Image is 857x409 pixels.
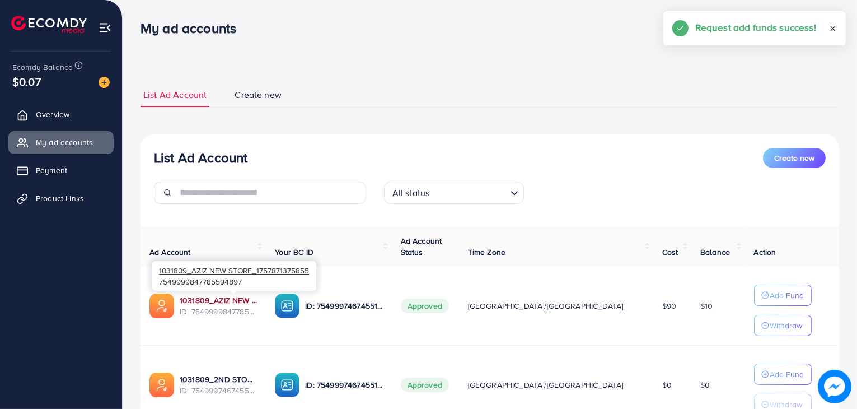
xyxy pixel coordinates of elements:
span: Payment [36,165,67,176]
img: ic-ba-acc.ded83a64.svg [275,373,299,397]
span: $90 [662,300,676,312]
a: Payment [8,159,114,182]
span: ID: 7549999847785594897 [180,306,257,317]
img: ic-ads-acc.e4c84228.svg [149,373,174,397]
span: Balance [700,247,730,258]
span: ID: 7549997467455242247 [180,385,257,396]
span: Product Links [36,193,84,204]
button: Withdraw [754,315,812,336]
span: Action [754,247,776,258]
span: Create new [235,89,282,101]
span: My ad accounts [36,137,93,148]
span: $10 [700,300,713,312]
p: Withdraw [770,319,803,332]
span: Approved [401,299,449,313]
span: Your BC ID [275,247,313,258]
img: menu [99,21,111,34]
span: Ad Account Status [401,235,442,258]
img: ic-ba-acc.ded83a64.svg [275,294,299,318]
p: Add Fund [770,368,804,381]
a: 1031809_2ND STORE_1757871413539 [180,374,257,385]
img: image [99,77,110,88]
span: Create new [774,152,814,164]
span: [GEOGRAPHIC_DATA]/[GEOGRAPHIC_DATA] [468,379,624,391]
span: Time Zone [468,247,505,258]
p: Add Fund [770,289,804,302]
span: Cost [662,247,678,258]
img: logo [11,16,87,33]
p: ID: 7549997467455111175 [305,378,382,392]
h3: List Ad Account [154,150,247,166]
span: [GEOGRAPHIC_DATA]/[GEOGRAPHIC_DATA] [468,300,624,312]
a: My ad accounts [8,131,114,154]
span: All status [390,185,432,201]
p: ID: 7549997467455111175 [305,299,382,313]
img: ic-ads-acc.e4c84228.svg [149,294,174,318]
a: Product Links [8,187,114,210]
button: Add Fund [754,364,812,385]
button: Add Fund [754,285,812,306]
h5: Request add funds success! [695,20,816,35]
span: $0.07 [10,68,43,95]
span: Overview [36,109,69,120]
a: Overview [8,103,114,126]
span: $0 [700,379,710,391]
span: $0 [662,379,672,391]
span: 1031809_AZIZ NEW STORE_1757871375855 [159,265,309,276]
span: List Ad Account [143,89,207,101]
div: Search for option [384,182,524,204]
h3: My ad accounts [141,20,245,36]
span: Ecomdy Balance [12,62,73,73]
div: <span class='underline'>1031809_2ND STORE_1757871413539</span></br>7549997467455242247 [180,374,257,397]
button: Create new [763,148,826,168]
span: Ad Account [149,247,191,258]
input: Search for option [433,183,505,201]
a: 1031809_AZIZ NEW STORE_1757871375855 [180,295,257,306]
div: 7549999847785594897 [152,261,316,291]
img: image [818,370,851,403]
span: Approved [401,378,449,392]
